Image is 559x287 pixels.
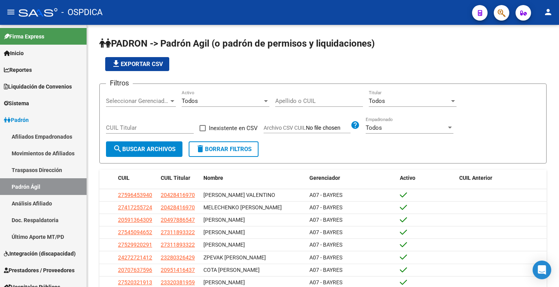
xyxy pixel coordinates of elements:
[4,99,29,108] span: Sistema
[6,7,16,17] mat-icon: menu
[161,267,195,273] span: 20951416437
[309,204,342,210] span: A07 - BAYRES
[161,242,195,248] span: 27311893322
[113,146,175,153] span: Buscar Archivos
[106,78,133,89] h3: Filtros
[200,170,306,186] datatable-header-cell: Nombre
[196,144,205,153] mat-icon: delete
[189,141,259,157] button: Borrar Filtros
[105,57,169,71] button: Exportar CSV
[203,229,245,235] span: [PERSON_NAME]
[309,192,342,198] span: A07 - BAYRES
[264,125,306,131] span: Archivo CSV CUIL
[118,267,152,273] span: 20707637596
[99,38,375,49] span: PADRON -> Padrón Agil (o padrón de permisos y liquidaciones)
[309,217,342,223] span: A07 - BAYRES
[118,204,152,210] span: 27417255724
[203,217,245,223] span: [PERSON_NAME]
[203,267,260,273] span: COTA [PERSON_NAME]
[309,175,340,181] span: Gerenciador
[115,170,158,186] datatable-header-cell: CUIL
[203,175,223,181] span: Nombre
[4,66,32,74] span: Reportes
[158,170,200,186] datatable-header-cell: CUIL Titular
[203,192,275,198] span: [PERSON_NAME] VALENTINO
[306,125,351,132] input: Archivo CSV CUIL
[4,249,76,258] span: Integración (discapacidad)
[400,175,415,181] span: Activo
[4,266,75,275] span: Prestadores / Proveedores
[118,254,152,261] span: 24272721412
[203,279,245,285] span: [PERSON_NAME]
[397,170,456,186] datatable-header-cell: Activo
[309,279,342,285] span: A07 - BAYRES
[113,144,122,153] mat-icon: search
[306,170,397,186] datatable-header-cell: Gerenciador
[118,192,152,198] span: 27596453940
[106,97,169,104] span: Seleccionar Gerenciador
[309,242,342,248] span: A07 - BAYRES
[366,124,382,131] span: Todos
[161,229,195,235] span: 27311893322
[118,217,152,223] span: 20591364309
[369,97,385,104] span: Todos
[161,279,195,285] span: 23320381959
[118,175,130,181] span: CUIL
[4,32,44,41] span: Firma Express
[459,175,492,181] span: CUIL Anterior
[351,120,360,130] mat-icon: help
[61,4,102,21] span: - OSPDICA
[118,279,152,285] span: 27520321913
[203,254,266,261] span: ZPEVAK [PERSON_NAME]
[161,204,195,210] span: 20428416970
[111,59,121,68] mat-icon: file_download
[456,170,547,186] datatable-header-cell: CUIL Anterior
[4,49,24,57] span: Inicio
[161,217,195,223] span: 20497886547
[161,254,195,261] span: 23280326429
[4,116,29,124] span: Padrón
[111,61,163,68] span: Exportar CSV
[182,97,198,104] span: Todos
[309,267,342,273] span: A07 - BAYRES
[161,175,190,181] span: CUIL Titular
[196,146,252,153] span: Borrar Filtros
[203,242,245,248] span: [PERSON_NAME]
[203,204,282,210] span: MELECHENKO [PERSON_NAME]
[309,254,342,261] span: A07 - BAYRES
[543,7,553,17] mat-icon: person
[118,229,152,235] span: 27545094652
[4,82,72,91] span: Liquidación de Convenios
[209,123,258,133] span: Inexistente en CSV
[161,192,195,198] span: 20428416970
[106,141,182,157] button: Buscar Archivos
[309,229,342,235] span: A07 - BAYRES
[118,242,152,248] span: 27529920291
[533,261,551,279] div: Open Intercom Messenger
